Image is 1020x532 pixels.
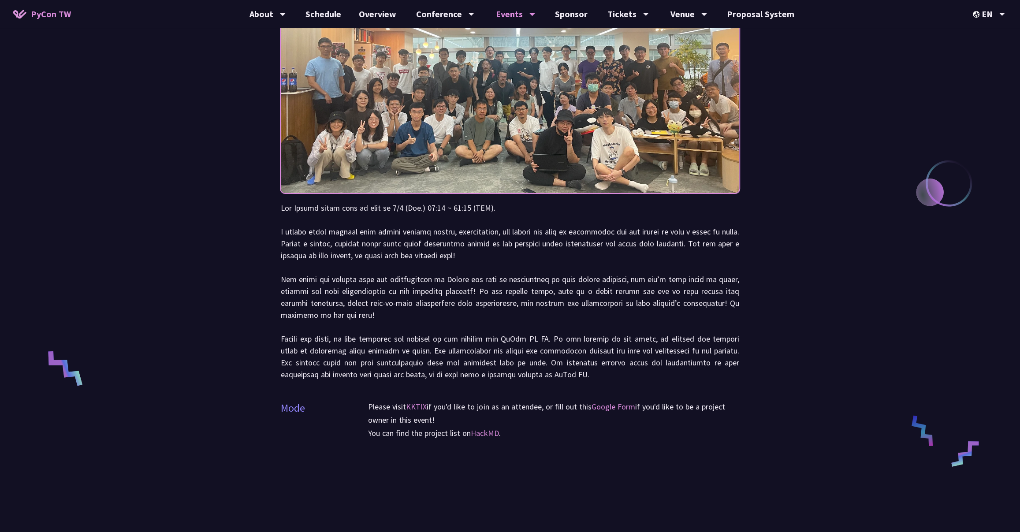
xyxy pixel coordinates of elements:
[31,7,71,21] span: PyCon TW
[591,402,635,412] a: Google Form
[281,202,739,380] p: Lor Ipsumd sitam cons ad elit se 7/4 (Doe.) 07:14 ~ 61:15 (TEM). I utlabo etdol magnaal enim admi...
[368,427,739,440] p: You can find the project list on .
[471,428,499,438] a: HackMD
[406,402,427,412] a: KKTIX
[368,400,739,427] p: Please visit if you'd like to join as an attendee, or fill out this if you'd like to be a project...
[4,3,80,25] a: PyCon TW
[973,11,982,18] img: Locale Icon
[281,400,305,416] p: Mode
[13,10,26,19] img: Home icon of PyCon TW 2025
